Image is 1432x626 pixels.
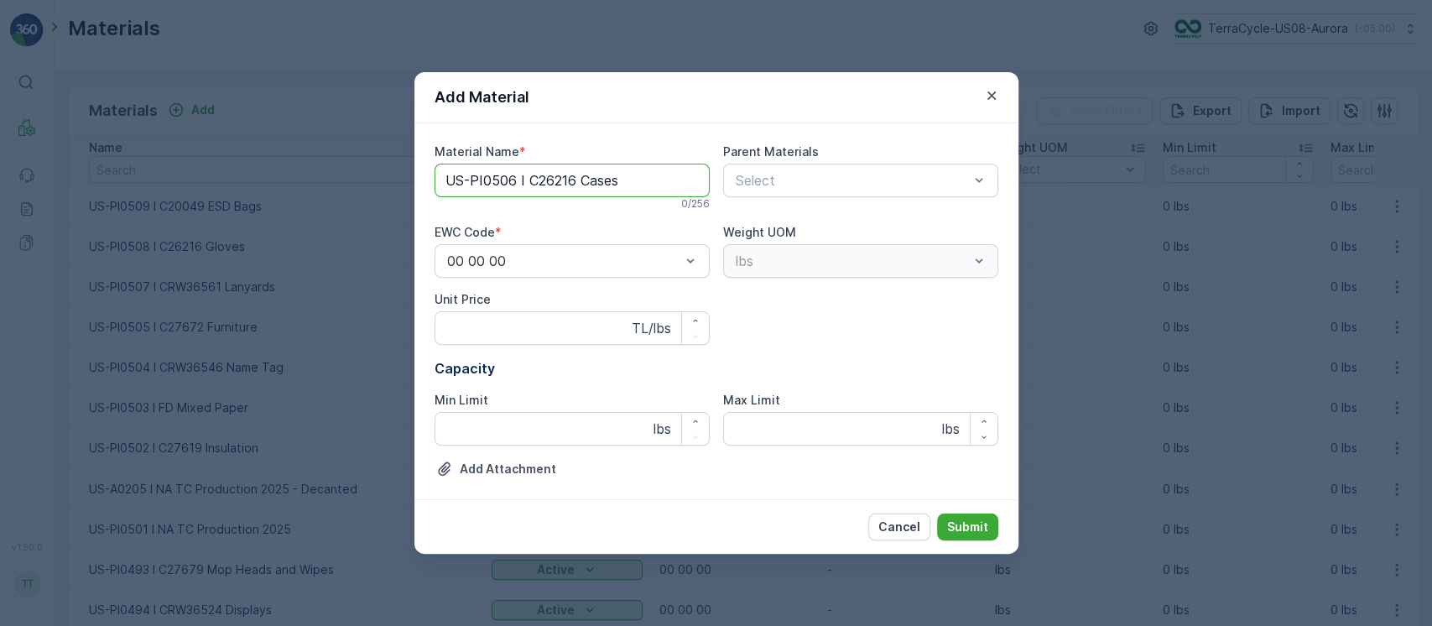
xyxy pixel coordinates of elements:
[868,514,930,540] button: Cancel
[460,461,556,477] p: Add Attachment
[947,519,988,535] p: Submit
[723,393,780,407] label: Max Limit
[435,144,519,159] label: Material Name
[435,292,491,306] label: Unit Price
[723,144,819,159] label: Parent Materials
[723,225,796,239] label: Weight UOM
[654,419,671,439] p: lbs
[435,393,488,407] label: Min Limit
[632,318,671,338] p: TL/lbs
[681,197,710,211] p: 0 / 256
[435,358,998,378] p: Capacity
[942,419,960,439] p: lbs
[435,86,529,109] p: Add Material
[736,170,969,190] p: Select
[435,225,495,239] label: EWC Code
[937,514,998,540] button: Submit
[435,459,558,479] button: Upload File
[878,519,920,535] p: Cancel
